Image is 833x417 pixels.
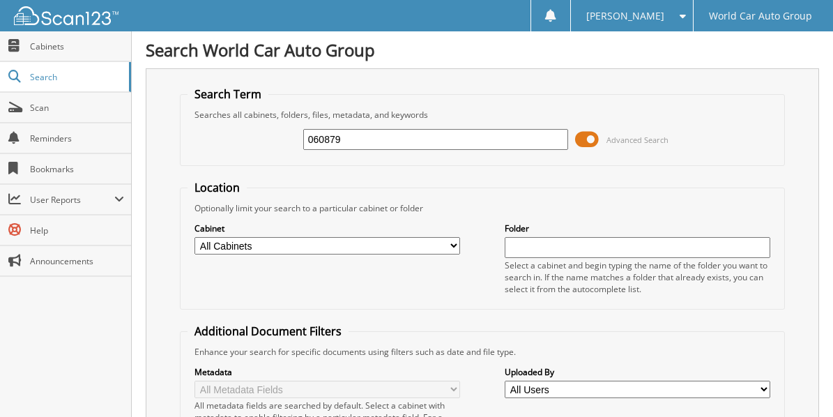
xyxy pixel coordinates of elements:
span: Announcements [30,255,124,267]
label: Folder [505,222,770,234]
legend: Additional Document Filters [188,324,349,339]
span: Bookmarks [30,163,124,175]
span: Cabinets [30,40,124,52]
legend: Location [188,180,247,195]
span: Scan [30,102,124,114]
label: Metadata [194,366,459,378]
span: Advanced Search [606,135,668,145]
span: World Car Auto Group [709,12,812,20]
iframe: Chat Widget [763,350,833,417]
span: Help [30,225,124,236]
span: Search [30,71,122,83]
div: Select a cabinet and begin typing the name of the folder you want to search in. If the name match... [505,259,770,295]
label: Cabinet [194,222,459,234]
span: [PERSON_NAME] [586,12,664,20]
img: scan123-logo-white.svg [14,6,119,25]
h1: Search World Car Auto Group [146,38,819,61]
div: Searches all cabinets, folders, files, metadata, and keywords [188,109,777,121]
span: Reminders [30,132,124,144]
div: Enhance your search for specific documents using filters such as date and file type. [188,346,777,358]
span: User Reports [30,194,114,206]
div: Optionally limit your search to a particular cabinet or folder [188,202,777,214]
legend: Search Term [188,86,268,102]
label: Uploaded By [505,366,770,378]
